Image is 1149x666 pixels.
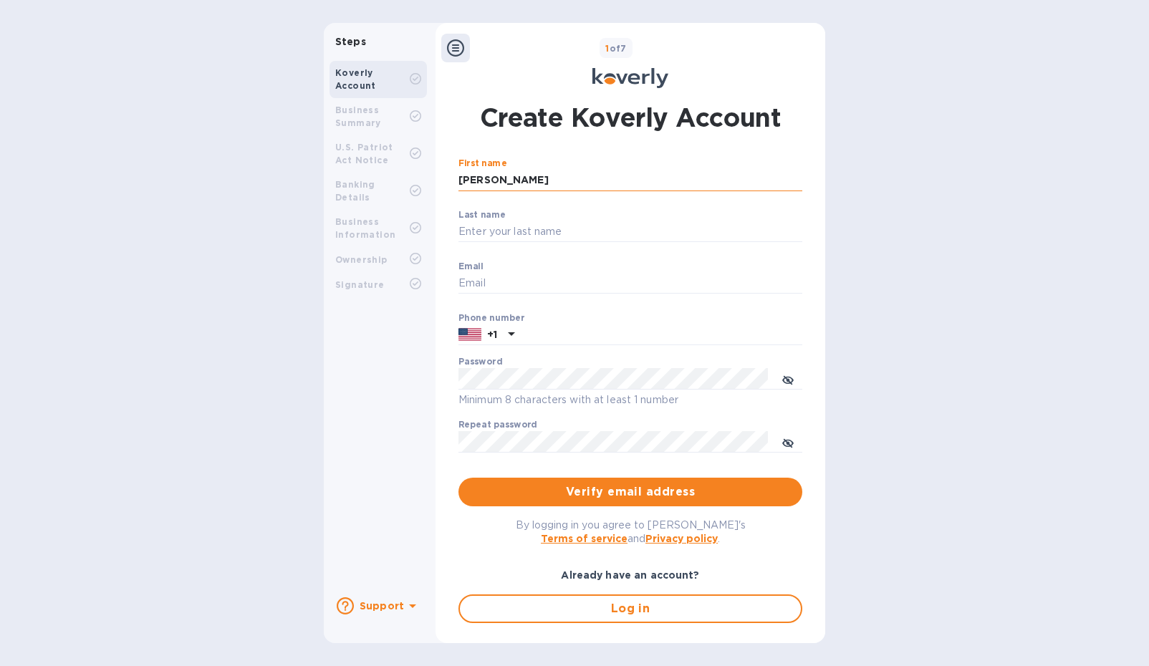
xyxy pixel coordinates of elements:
[458,221,802,243] input: Enter your last name
[561,569,699,581] b: Already have an account?
[774,365,802,393] button: toggle password visibility
[458,421,537,430] label: Repeat password
[487,327,497,342] p: +1
[516,519,746,544] span: By logging in you agree to [PERSON_NAME]'s and .
[541,533,628,544] a: Terms of service
[360,600,404,612] b: Support
[335,36,366,47] b: Steps
[335,216,395,240] b: Business Information
[458,273,802,294] input: Email
[774,428,802,456] button: toggle password visibility
[458,327,481,342] img: US
[470,483,791,501] span: Verify email address
[645,533,718,544] a: Privacy policy
[335,179,375,203] b: Banking Details
[605,43,627,54] b: of 7
[458,314,524,322] label: Phone number
[458,594,802,623] button: Log in
[458,262,484,271] label: Email
[458,392,802,408] p: Minimum 8 characters with at least 1 number
[335,105,381,128] b: Business Summary
[605,43,609,54] span: 1
[335,279,385,290] b: Signature
[458,211,506,219] label: Last name
[335,67,376,91] b: Koverly Account
[335,142,393,165] b: U.S. Patriot Act Notice
[458,358,502,367] label: Password
[480,100,782,135] h1: Create Koverly Account
[458,170,802,191] input: Enter your first name
[458,478,802,506] button: Verify email address
[335,254,388,265] b: Ownership
[471,600,789,617] span: Log in
[458,160,506,168] label: First name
